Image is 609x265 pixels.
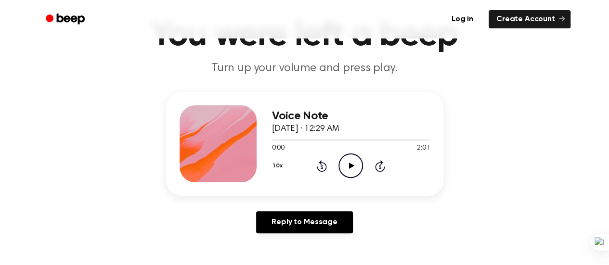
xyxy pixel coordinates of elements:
[120,61,490,76] p: Turn up your volume and press play.
[272,125,339,133] span: [DATE] · 12:29 AM
[39,10,93,29] a: Beep
[417,143,429,153] span: 2:01
[256,211,352,233] a: Reply to Message
[272,110,430,123] h3: Voice Note
[272,143,285,153] span: 0:00
[272,158,286,174] button: 1.0x
[489,10,570,28] a: Create Account
[442,8,483,30] a: Log in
